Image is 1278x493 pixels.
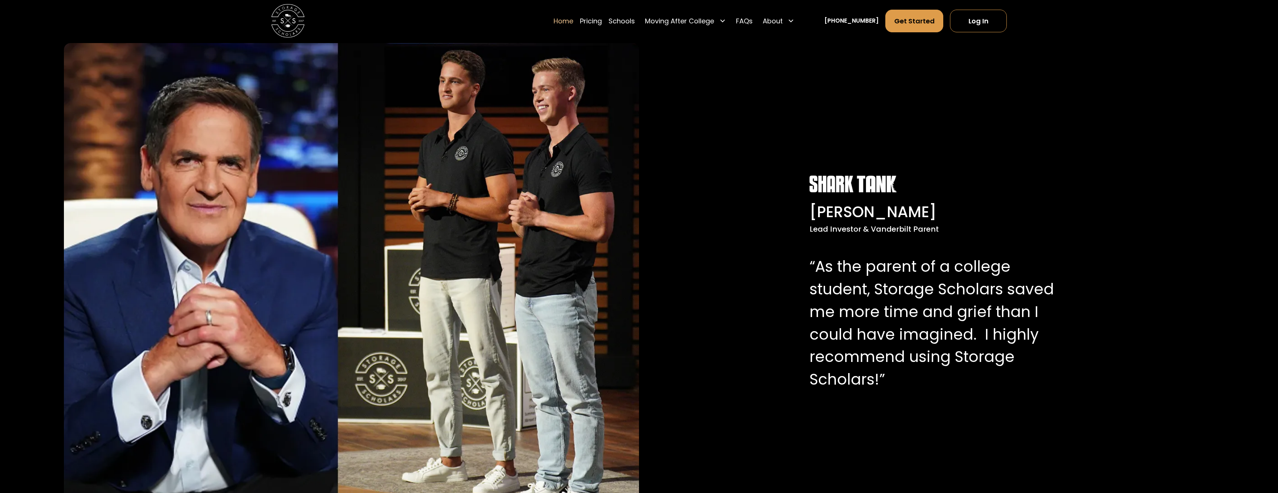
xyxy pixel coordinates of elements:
a: FAQs [736,9,753,33]
div: About [763,16,783,26]
a: Pricing [580,9,602,33]
p: “As the parent of a college student, Storage Scholars saved me more time and grief than I could h... [810,255,1057,391]
div: Lead Investor & Vanderbilt Parent [810,223,1057,235]
a: Log In [950,10,1007,32]
a: Home [554,9,573,33]
img: Storage Scholars main logo [271,4,305,37]
a: Schools [609,9,635,33]
div: About [759,9,798,33]
div: Moving After College [642,9,729,33]
img: Shark Tank white logo. [810,176,896,193]
div: [PERSON_NAME] [810,201,1057,223]
a: [PHONE_NUMBER] [824,16,879,25]
div: Moving After College [645,16,714,26]
a: Get Started [885,10,943,32]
